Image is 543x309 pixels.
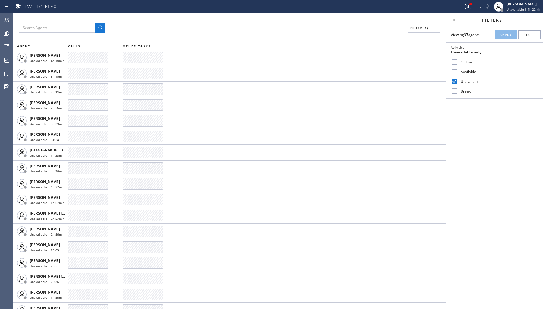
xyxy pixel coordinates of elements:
[524,32,535,37] span: Reset
[30,295,64,300] span: Unavailable | 1h 55min
[30,179,60,184] span: [PERSON_NAME]
[30,280,59,284] span: Unavailable | 29:36
[30,169,64,173] span: Unavailable | 4h 26min
[30,116,60,121] span: [PERSON_NAME]
[483,2,492,11] button: Mute
[30,248,59,252] span: Unavailable | 19:09
[458,79,538,84] label: Unavailable
[451,45,538,49] div: Activities
[30,201,64,205] span: Unavailable | 1h 57min
[30,232,64,236] span: Unavailable | 2h 56min
[30,163,60,168] span: [PERSON_NAME]
[30,74,64,79] span: Unavailable | 3h 10min
[30,138,59,142] span: Unavailable | 54:24
[30,69,60,74] span: [PERSON_NAME]
[30,226,60,232] span: [PERSON_NAME]
[17,44,30,48] span: AGENT
[30,122,64,126] span: Unavailable | 3h 29min
[30,132,60,137] span: [PERSON_NAME]
[408,23,440,33] button: Filter (1)
[30,195,60,200] span: [PERSON_NAME]
[123,44,151,48] span: OTHER TASKS
[30,264,57,268] span: Unavailable | 7:55
[500,32,512,37] span: Apply
[30,59,64,63] span: Unavailable | 4h 18min
[451,32,480,37] span: Viewing agents
[30,53,60,58] span: [PERSON_NAME]
[30,290,60,295] span: [PERSON_NAME]
[464,32,468,37] strong: 37
[30,274,91,279] span: [PERSON_NAME] [PERSON_NAME]
[458,89,538,94] label: Break
[30,84,60,90] span: [PERSON_NAME]
[30,185,64,189] span: Unavailable | 4h 22min
[507,2,541,7] div: [PERSON_NAME]
[30,216,64,221] span: Unavailable | 2h 57min
[458,59,538,65] label: Offline
[19,23,95,33] input: Search Agents
[30,153,64,158] span: Unavailable | 1h 23min
[30,242,60,247] span: [PERSON_NAME]
[482,18,503,23] span: Filters
[495,30,517,39] button: Apply
[410,26,428,30] span: Filter (1)
[518,30,541,39] button: Reset
[30,148,101,153] span: [DEMOGRAPHIC_DATA][PERSON_NAME]
[30,211,91,216] span: [PERSON_NAME] [PERSON_NAME]
[458,69,538,74] label: Available
[30,106,64,110] span: Unavailable | 2h 56min
[68,44,81,48] span: CALLS
[30,100,60,105] span: [PERSON_NAME]
[507,7,541,12] span: Unavailable | 4h 22min
[30,258,60,263] span: [PERSON_NAME]
[30,90,64,94] span: Unavailable | 4h 22min
[451,49,482,55] span: Unavailable only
